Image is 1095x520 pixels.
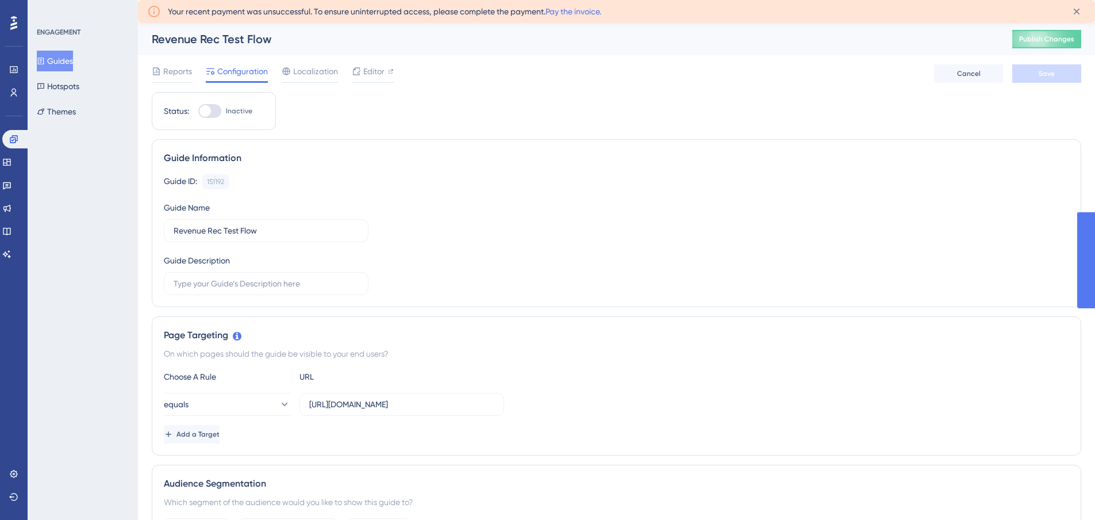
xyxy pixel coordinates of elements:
div: Audience Segmentation [164,477,1069,491]
span: Editor [363,64,385,78]
span: Add a Target [176,430,220,439]
span: Configuration [217,64,268,78]
div: Guide Information [164,151,1069,165]
span: Save [1039,69,1055,78]
div: Status: [164,104,189,118]
span: Reports [163,64,192,78]
button: Guides [37,51,73,71]
div: Guide Name [164,201,210,215]
button: Add a Target [164,425,220,443]
div: On which pages should the guide be visible to your end users? [164,347,1069,361]
div: Which segment of the audience would you like to show this guide to? [164,495,1069,509]
span: Localization [293,64,338,78]
button: Cancel [934,64,1003,83]
div: Guide Description [164,254,230,267]
button: Themes [37,101,76,122]
div: Revenue Rec Test Flow [152,31,983,47]
input: Type your Guide’s Description here [174,277,359,290]
input: yourwebsite.com/path [309,398,494,411]
a: Pay the invoice. [545,7,601,16]
span: Your recent payment was unsuccessful. To ensure uninterrupted access, please complete the payment. [168,5,601,18]
span: Publish Changes [1019,35,1074,44]
div: URL [299,370,426,384]
div: 151192 [207,177,224,186]
input: Type your Guide’s Name here [174,224,359,237]
span: Inactive [226,106,252,116]
div: ENGAGEMENT [37,28,80,37]
div: Guide ID: [164,174,197,189]
div: Page Targeting [164,328,1069,342]
button: Save [1012,64,1081,83]
button: Publish Changes [1012,30,1081,48]
button: equals [164,393,290,416]
span: Cancel [957,69,981,78]
div: Choose A Rule [164,370,290,384]
span: equals [164,397,189,411]
iframe: UserGuiding AI Assistant Launcher [1047,475,1081,509]
button: Hotspots [37,76,79,97]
